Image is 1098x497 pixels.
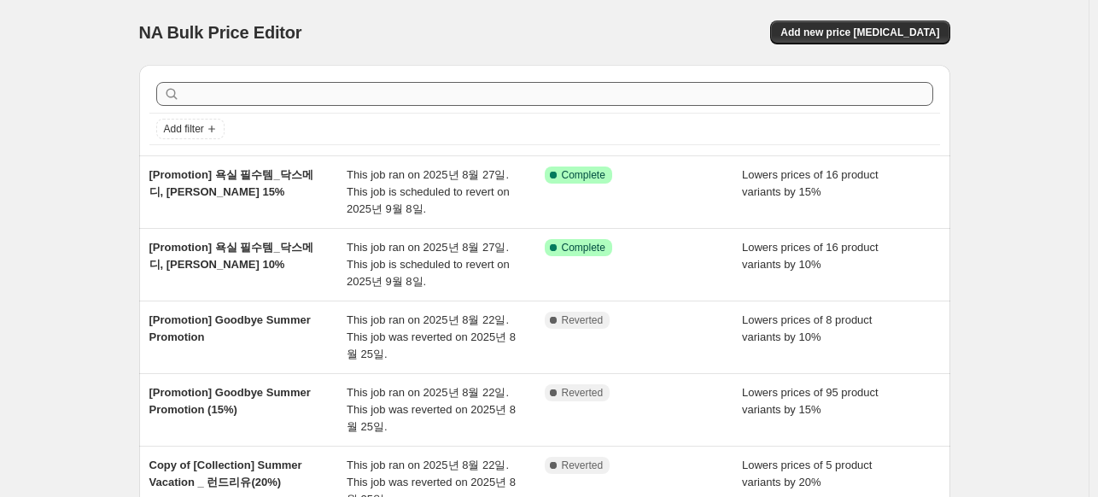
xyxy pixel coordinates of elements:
span: Lowers prices of 8 product variants by 10% [742,313,872,343]
span: Lowers prices of 95 product variants by 15% [742,386,879,416]
span: NA Bulk Price Editor [139,23,302,42]
span: This job ran on 2025년 8월 27일. This job is scheduled to revert on 2025년 9월 8일. [347,168,510,215]
span: Reverted [562,459,604,472]
span: [Promotion] Goodbye Summer Promotion (15%) [149,386,311,416]
span: Lowers prices of 5 product variants by 20% [742,459,872,488]
span: [Promotion] 욕실 필수템_닥스메디, [PERSON_NAME] 10% [149,241,313,271]
span: [Promotion] 욕실 필수템_닥스메디, [PERSON_NAME] 15% [149,168,313,198]
span: Complete [562,168,605,182]
span: This job ran on 2025년 8월 27일. This job is scheduled to revert on 2025년 9월 8일. [347,241,510,288]
span: This job ran on 2025년 8월 22일. This job was reverted on 2025년 8월 25일. [347,313,516,360]
span: Add filter [164,122,204,136]
span: Add new price [MEDICAL_DATA] [780,26,939,39]
span: Lowers prices of 16 product variants by 10% [742,241,879,271]
span: Reverted [562,313,604,327]
button: Add new price [MEDICAL_DATA] [770,20,949,44]
button: Add filter [156,119,225,139]
span: Reverted [562,386,604,400]
span: Copy of [Collection] Summer Vacation _ 런드리유(20%) [149,459,302,488]
span: This job ran on 2025년 8월 22일. This job was reverted on 2025년 8월 25일. [347,386,516,433]
span: Lowers prices of 16 product variants by 15% [742,168,879,198]
span: [Promotion] Goodbye Summer Promotion [149,313,311,343]
span: Complete [562,241,605,254]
